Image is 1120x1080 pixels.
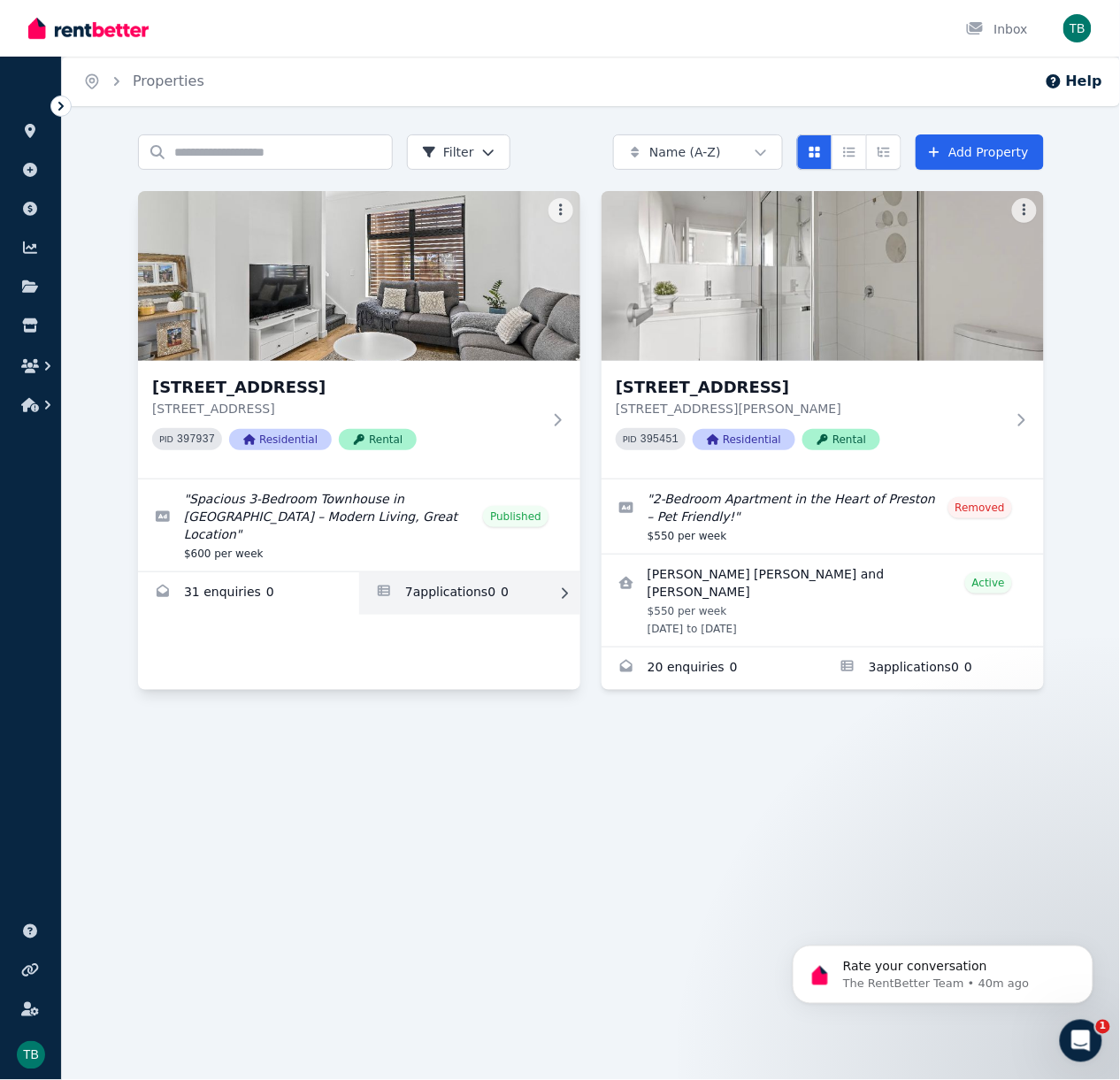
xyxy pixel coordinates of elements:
button: Compact list view [832,134,867,170]
code: 397937 [177,433,215,446]
a: Applications for 2/66 Conington Cres, Morphett Vale [359,572,580,615]
a: Properties [133,73,204,89]
a: Edit listing: 2-Bedroom Apartment in the Heart of Preston – Pet Friendly! [602,479,1044,554]
p: [STREET_ADDRESS] [152,400,541,417]
img: RentBetter [28,15,149,42]
button: More options [548,198,573,223]
span: Filter [422,143,474,161]
iframe: Intercom notifications message [766,908,1120,1032]
button: Filter [407,134,510,170]
button: Help [1045,71,1102,92]
a: Enquiries for 13/450 Bell St, Preston [602,647,823,690]
span: Residential [693,429,795,450]
small: PID [623,434,637,444]
a: Edit listing: Spacious 3-Bedroom Townhouse in Morphett Vale – Modern Living, Great Location [138,479,580,571]
a: 13/450 Bell St, Preston[STREET_ADDRESS][STREET_ADDRESS][PERSON_NAME]PID 395451ResidentialRental [602,191,1044,479]
button: Expanded list view [866,134,901,170]
div: View options [797,134,901,170]
div: Inbox [966,20,1028,38]
img: 2/66 Conington Cres, Morphett Vale [138,191,580,361]
img: Tillyck Bevins [1063,14,1092,42]
nav: Breadcrumb [62,57,226,106]
span: Rental [802,429,880,450]
small: PID [159,434,173,444]
h3: [STREET_ADDRESS] [152,375,541,400]
code: 395451 [641,433,679,446]
iframe: Intercom live chat [1060,1020,1102,1062]
button: More options [1012,198,1037,223]
button: Name (A-Z) [613,134,783,170]
img: 13/450 Bell St, Preston [602,191,1044,361]
button: Card view [797,134,832,170]
h3: [STREET_ADDRESS] [616,375,1005,400]
img: Tillyck Bevins [17,1041,45,1069]
span: Rental [339,429,417,450]
a: Add Property [916,134,1044,170]
a: 2/66 Conington Cres, Morphett Vale[STREET_ADDRESS][STREET_ADDRESS]PID 397937ResidentialRental [138,191,580,479]
a: Enquiries for 2/66 Conington Cres, Morphett Vale [138,572,359,615]
p: [STREET_ADDRESS][PERSON_NAME] [616,400,1005,417]
span: Name (A-Z) [649,143,721,161]
span: Residential [229,429,332,450]
span: 1 [1096,1020,1110,1034]
a: View details for Atul Gaha Magar and Rashmi Chhetri [602,555,1044,647]
a: Applications for 13/450 Bell St, Preston [823,647,1044,690]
